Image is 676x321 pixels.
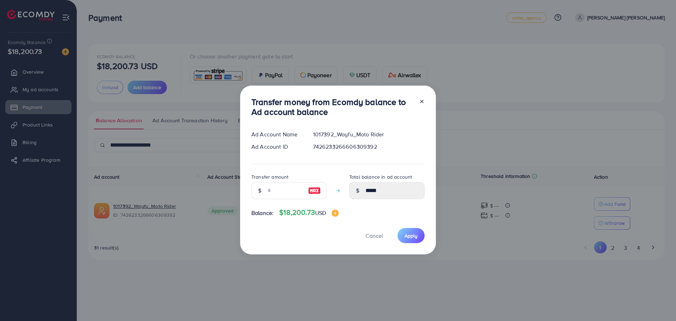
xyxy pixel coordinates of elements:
div: Ad Account ID [246,143,307,151]
span: Apply [405,232,418,239]
button: Cancel [357,228,392,243]
div: 7426233266606309392 [307,143,430,151]
button: Apply [398,228,425,243]
h4: $18,200.73 [279,208,339,217]
h3: Transfer money from Ecomdy balance to Ad account balance [251,97,413,117]
img: image [308,186,321,195]
iframe: Chat [646,289,671,316]
label: Transfer amount [251,173,288,180]
img: image [332,210,339,217]
span: Cancel [365,232,383,240]
span: Balance: [251,209,274,217]
div: 1017392_Wayfu_Moto Rider [307,130,430,138]
span: USD [315,209,326,217]
div: Ad Account Name [246,130,307,138]
label: Total balance in ad account [349,173,412,180]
